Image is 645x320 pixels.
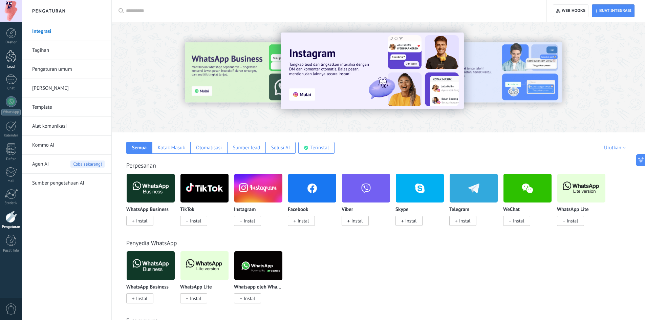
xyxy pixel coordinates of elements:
div: TikTok [180,173,234,234]
a: Tagihan [32,41,105,60]
li: Sumber pengetahuan AI [22,174,111,192]
span: Instal [405,218,416,224]
img: facebook.png [288,172,336,205]
div: Instagram [234,173,288,234]
div: Urutkan [604,145,628,151]
img: Slide 1 [281,33,464,109]
li: Agen AI [22,155,111,174]
p: TikTok [180,207,194,213]
p: WhatsApp Lite [557,207,589,213]
span: Instal [190,295,201,301]
div: WeChat [503,173,557,234]
p: WhatsApp Business [126,284,169,290]
span: Coba sekarang! [70,161,105,168]
img: logo_main.png [557,172,605,205]
span: Instal [244,295,255,301]
a: Pengaturan umum [32,60,105,79]
div: Daftar [1,157,21,162]
a: Sumber pengetahuan AI [32,174,105,193]
div: Viber [342,173,395,234]
img: logo_main.png [127,172,175,205]
a: Perpesanan [126,162,156,169]
img: viber.png [342,172,390,205]
div: WhatsApp Business [126,173,180,234]
p: Telegram [449,207,469,213]
img: logo_main.png [180,172,229,205]
div: Pusat Info [1,249,21,253]
div: WhatsApp Lite [557,173,611,234]
div: WhatsApp [1,109,21,115]
li: Alat komunikasi [22,117,111,136]
button: Web hooks [553,4,588,17]
span: Instal [459,218,470,224]
div: WhatsApp Lite [180,251,234,312]
span: Agen AI [32,155,49,174]
li: Integrasi [22,22,111,41]
button: Buat integrasi [592,4,635,17]
span: Instal [190,218,201,224]
img: logo_main.png [234,249,282,282]
li: Kommo AI [22,136,111,155]
div: Skype [395,173,449,234]
img: wechat.png [503,172,552,205]
span: Instal [136,295,147,301]
a: Integrasi [32,22,105,41]
img: Slide 3 [185,42,329,103]
a: [PERSON_NAME] [32,79,105,98]
div: Sumber lead [233,145,260,151]
li: Pengaturan umum [22,60,111,79]
a: Alat komunikasi [32,117,105,136]
img: logo_main.png [180,249,229,282]
li: Template [22,98,111,117]
span: Web hooks [562,8,585,14]
div: Mail [1,179,21,184]
p: Whatsapp oleh Whatcrm dan Telphin [234,284,283,290]
div: Semua [132,145,147,151]
span: Buat integrasi [599,8,631,14]
div: WhatsApp Business [126,251,180,312]
div: Statistik [1,201,21,206]
div: Lead [1,65,21,69]
div: Solusi AI [271,145,290,151]
p: WeChat [503,207,520,213]
li: Tagihan [22,41,111,60]
div: Kalender [1,133,21,138]
img: logo_main.png [127,249,175,282]
div: Pengaturan [1,225,21,229]
span: Instal [298,218,309,224]
p: Facebook [288,207,308,213]
div: Terinstal [310,145,329,151]
span: Instal [351,218,363,224]
a: Kommo AI [32,136,105,155]
div: Telegram [449,173,503,234]
div: Dasbor [1,40,21,45]
li: Pengguna [22,79,111,98]
div: Kotak Masuk [158,145,185,151]
p: WhatsApp Business [126,207,169,213]
p: Viber [342,207,353,213]
p: Instagram [234,207,256,213]
span: Instal [567,218,578,224]
div: Otomatisasi [196,145,222,151]
p: Skype [395,207,408,213]
span: Instal [136,218,147,224]
img: Slide 2 [418,42,562,103]
p: WhatsApp Lite [180,284,212,290]
img: instagram.png [234,172,282,205]
span: Instal [244,218,255,224]
img: skype.png [396,172,444,205]
img: telegram.png [450,172,498,205]
span: Instal [513,218,524,224]
a: Penyedia WhatsApp [126,239,177,247]
div: Facebook [288,173,342,234]
div: Chat [1,86,21,91]
div: Whatsapp oleh Whatcrm dan Telphin [234,251,288,312]
a: Template [32,98,105,117]
a: Agen AICoba sekarang! [32,155,105,174]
